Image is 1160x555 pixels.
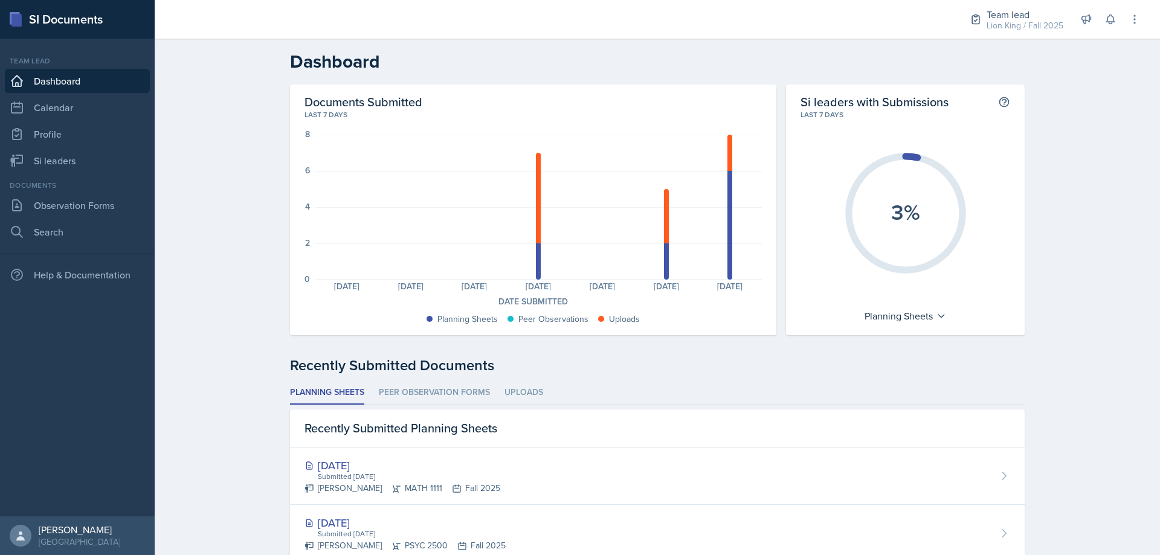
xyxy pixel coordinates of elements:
div: [DATE] [304,515,506,531]
div: [DATE] [698,282,762,290]
a: Search [5,220,150,244]
h2: Documents Submitted [304,94,762,109]
div: Help & Documentation [5,263,150,287]
div: Lion King / Fall 2025 [987,19,1063,32]
div: [PERSON_NAME] [39,524,120,536]
div: [DATE] [315,282,379,290]
div: [DATE] [634,282,698,290]
h2: Dashboard [290,51,1025,72]
div: Planning Sheets [437,313,498,326]
div: [PERSON_NAME] MATH 1111 Fall 2025 [304,482,500,495]
div: 6 [305,166,310,175]
div: Submitted [DATE] [317,528,506,539]
li: Planning Sheets [290,381,364,405]
div: Documents [5,180,150,191]
div: [PERSON_NAME] PSYC 2500 Fall 2025 [304,539,506,552]
div: Last 7 days [304,109,762,120]
div: 8 [305,130,310,138]
div: Uploads [609,313,640,326]
a: Observation Forms [5,193,150,217]
li: Uploads [504,381,543,405]
div: Team lead [5,56,150,66]
div: Last 7 days [801,109,1010,120]
div: [DATE] [506,282,570,290]
div: [GEOGRAPHIC_DATA] [39,536,120,548]
a: Dashboard [5,69,150,93]
div: Submitted [DATE] [317,471,500,482]
div: 0 [304,275,310,283]
div: [DATE] [443,282,507,290]
a: Si leaders [5,149,150,173]
div: Recently Submitted Documents [290,354,1025,376]
div: [DATE] [304,457,500,473]
div: Recently Submitted Planning Sheets [290,409,1025,448]
div: 2 [305,239,310,247]
a: [DATE] Submitted [DATE] [PERSON_NAME]MATH 1111Fall 2025 [290,448,1025,505]
a: Profile [5,122,150,146]
div: Date Submitted [304,295,762,308]
div: [DATE] [570,282,634,290]
text: 3% [891,196,920,228]
div: Planning Sheets [859,306,952,326]
div: Peer Observations [518,313,588,326]
div: 4 [305,202,310,211]
div: Team lead [987,7,1063,22]
li: Peer Observation Forms [379,381,490,405]
h2: Si leaders with Submissions [801,94,949,109]
div: [DATE] [379,282,443,290]
a: Calendar [5,95,150,120]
